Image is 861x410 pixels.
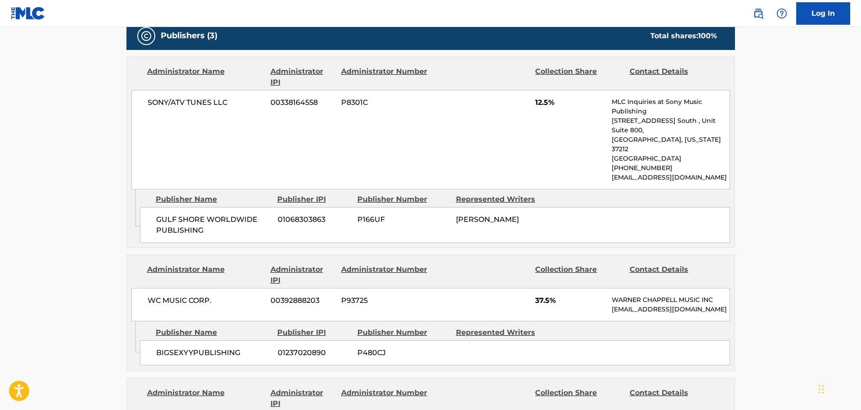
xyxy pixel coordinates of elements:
[270,295,334,306] span: 00392888203
[148,97,264,108] span: SONY/ATV TUNES LLC
[776,8,787,19] img: help
[630,264,717,286] div: Contact Details
[156,194,270,205] div: Publisher Name
[156,214,271,236] span: GULF SHORE WORLDWIDE PUBLISHING
[456,327,548,338] div: Represented Writers
[816,367,861,410] iframe: Chat Widget
[773,5,791,23] div: Help
[535,295,605,306] span: 37.5%
[535,97,605,108] span: 12.5%
[753,8,764,19] img: search
[148,295,264,306] span: WC MUSIC CORP.
[270,264,334,286] div: Administrator IPI
[357,194,449,205] div: Publisher Number
[612,173,729,182] p: [EMAIL_ADDRESS][DOMAIN_NAME]
[270,97,334,108] span: 00338164558
[630,66,717,88] div: Contact Details
[612,305,729,314] p: [EMAIL_ADDRESS][DOMAIN_NAME]
[357,327,449,338] div: Publisher Number
[796,2,850,25] a: Log In
[141,31,152,41] img: Publishers
[11,7,45,20] img: MLC Logo
[535,387,622,409] div: Collection Share
[612,116,729,135] p: [STREET_ADDRESS] South , Unit Suite 800,
[270,66,334,88] div: Administrator IPI
[612,295,729,305] p: WARNER CHAPPELL MUSIC INC
[535,264,622,286] div: Collection Share
[341,387,428,409] div: Administrator Number
[147,66,264,88] div: Administrator Name
[698,32,717,40] span: 100 %
[341,97,428,108] span: P8301C
[749,5,767,23] a: Public Search
[456,194,548,205] div: Represented Writers
[612,163,729,173] p: [PHONE_NUMBER]
[535,66,622,88] div: Collection Share
[147,387,264,409] div: Administrator Name
[270,387,334,409] div: Administrator IPI
[277,194,351,205] div: Publisher IPI
[612,154,729,163] p: [GEOGRAPHIC_DATA]
[277,327,351,338] div: Publisher IPI
[341,264,428,286] div: Administrator Number
[612,97,729,116] p: MLC Inquiries at Sony Music Publishing
[341,66,428,88] div: Administrator Number
[278,347,351,358] span: 01237020890
[819,376,824,403] div: Drag
[612,135,729,154] p: [GEOGRAPHIC_DATA], [US_STATE] 37212
[156,327,270,338] div: Publisher Name
[357,214,449,225] span: P166UF
[278,214,351,225] span: 01068303863
[357,347,449,358] span: P480CJ
[456,215,519,224] span: [PERSON_NAME]
[161,31,217,41] h5: Publishers (3)
[147,264,264,286] div: Administrator Name
[650,31,717,41] div: Total shares:
[630,387,717,409] div: Contact Details
[156,347,271,358] span: BIGSEXYYPUBLISHING
[341,295,428,306] span: P93725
